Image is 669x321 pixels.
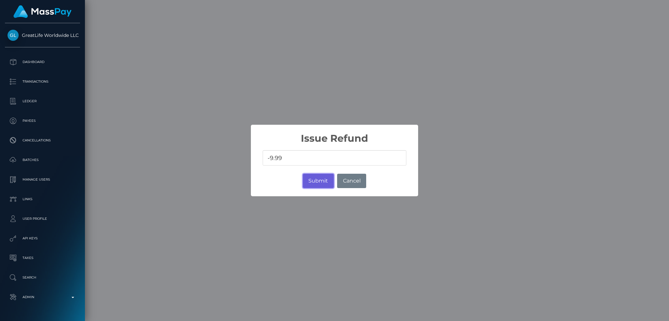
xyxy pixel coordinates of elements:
p: Dashboard [8,57,77,67]
h2: Issue Refund [251,125,418,144]
p: Admin [8,292,77,302]
p: Links [8,194,77,204]
p: Batches [8,155,77,165]
img: MassPay Logo [13,5,72,18]
p: Taxes [8,253,77,263]
p: Payees [8,116,77,126]
p: User Profile [8,214,77,224]
p: Manage Users [8,175,77,185]
button: Submit [303,174,334,188]
p: API Keys [8,233,77,243]
p: Cancellations [8,136,77,145]
p: Transactions [8,77,77,87]
span: GreatLife Worldwide LLC [5,32,80,38]
img: GreatLife Worldwide LLC [8,30,19,41]
button: Cancel [337,174,366,188]
p: Ledger [8,96,77,106]
p: Search [8,273,77,282]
